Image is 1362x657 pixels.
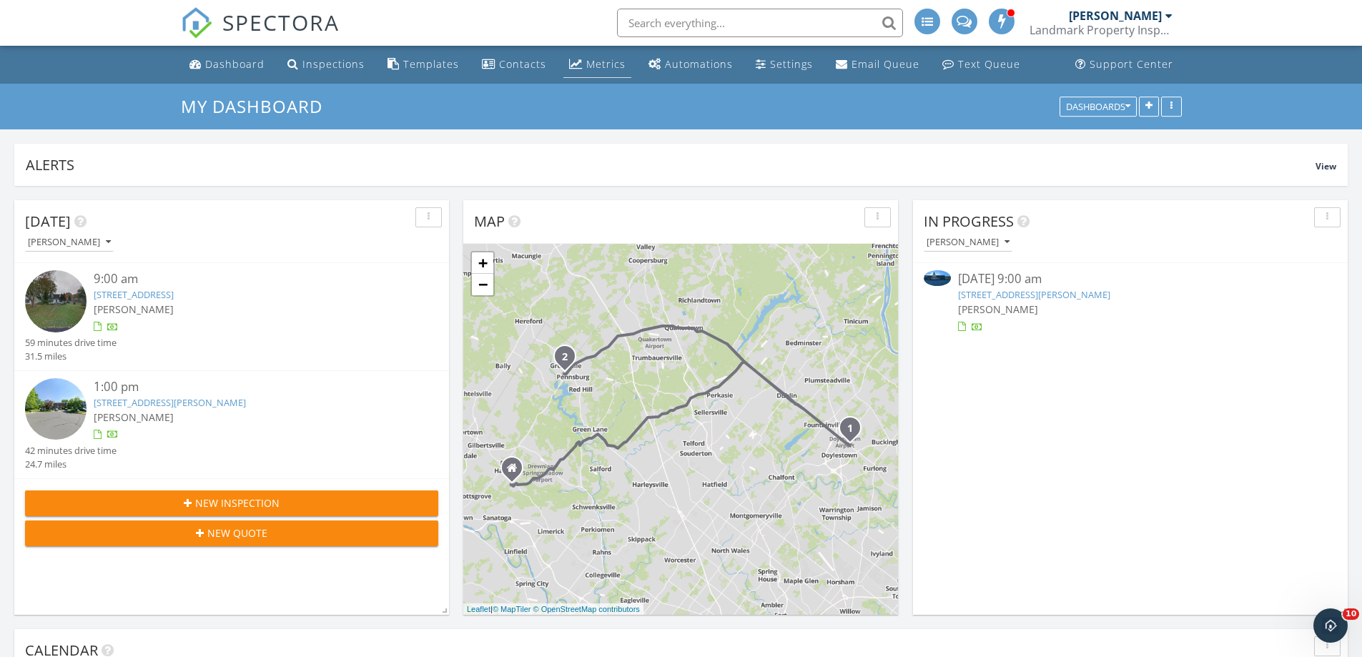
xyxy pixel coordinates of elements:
input: Search everything... [617,9,903,37]
i: 2 [562,352,568,362]
button: New Inspection [25,490,438,516]
div: Templates [403,57,459,71]
div: Text Queue [958,57,1020,71]
a: Zoom out [472,274,493,295]
span: [DATE] [25,212,71,231]
span: [PERSON_NAME] [94,410,174,424]
a: © OpenStreetMap contributors [533,605,640,613]
div: [PERSON_NAME] [1069,9,1162,23]
div: 2443 Magnoila Drive, Gilbertsville PA 19525 [512,468,520,476]
img: The Best Home Inspection Software - Spectora [181,7,212,39]
a: Support Center [1070,51,1179,78]
div: Contacts [499,57,546,71]
a: Text Queue [937,51,1026,78]
div: Dashboards [1066,102,1130,112]
span: [PERSON_NAME] [958,302,1038,316]
a: Email Queue [830,51,925,78]
a: Dashboard [184,51,270,78]
div: 59 minutes drive time [25,336,117,350]
a: Metrics [563,51,631,78]
span: New Quote [207,525,267,540]
span: SPECTORA [222,7,340,37]
span: Map [474,212,505,231]
a: 9:00 am [STREET_ADDRESS] [PERSON_NAME] 59 minutes drive time 31.5 miles [25,270,438,363]
div: 24.7 miles [25,458,117,471]
div: Metrics [586,57,626,71]
div: 42 minutes drive time [25,444,117,458]
div: Inspections [302,57,365,71]
div: Support Center [1090,57,1173,71]
div: [PERSON_NAME] [927,237,1010,247]
div: 9:00 am [94,270,404,288]
img: streetview [25,378,87,440]
div: 631 S Chubb Dr, Doylestown, PA 18901 [850,428,859,436]
div: 406 Jackson St, Pennsburg, PA 18073 [565,356,573,365]
a: Inspections [282,51,370,78]
iframe: Intercom live chat [1313,608,1348,643]
img: 9554592%2Fcover_photos%2FnRsfoeEpje1stubaJiBZ%2Fsmall.jpeg [924,270,951,285]
a: [STREET_ADDRESS][PERSON_NAME] [94,396,246,409]
a: Leaflet [467,605,490,613]
div: [PERSON_NAME] [28,237,111,247]
span: In Progress [924,212,1014,231]
span: View [1316,160,1336,172]
div: Dashboard [205,57,265,71]
button: [PERSON_NAME] [924,233,1012,252]
a: Contacts [476,51,552,78]
a: Templates [382,51,465,78]
img: streetview [25,270,87,332]
div: Settings [770,57,813,71]
button: [PERSON_NAME] [25,233,114,252]
i: 1 [847,424,853,434]
a: Automations (Advanced) [643,51,739,78]
div: Landmark Property Inspections [1030,23,1173,37]
div: | [463,603,643,616]
div: Alerts [26,155,1316,174]
div: [DATE] 9:00 am [958,270,1303,288]
div: Automations [665,57,733,71]
span: [PERSON_NAME] [94,302,174,316]
a: [STREET_ADDRESS] [94,288,174,301]
button: Dashboards [1060,97,1137,117]
span: New Inspection [195,495,280,510]
a: Settings [750,51,819,78]
a: Zoom in [472,252,493,274]
div: 31.5 miles [25,350,117,363]
a: 1:00 pm [STREET_ADDRESS][PERSON_NAME] [PERSON_NAME] 42 minutes drive time 24.7 miles [25,378,438,471]
a: SPECTORA [181,19,340,49]
a: © MapTiler [493,605,531,613]
span: 10 [1343,608,1359,620]
div: Email Queue [852,57,919,71]
a: My Dashboard [181,94,335,118]
a: [DATE] 9:00 am [STREET_ADDRESS][PERSON_NAME] [PERSON_NAME] [924,270,1337,334]
a: [STREET_ADDRESS][PERSON_NAME] [958,288,1110,301]
div: 1:00 pm [94,378,404,396]
button: New Quote [25,520,438,546]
